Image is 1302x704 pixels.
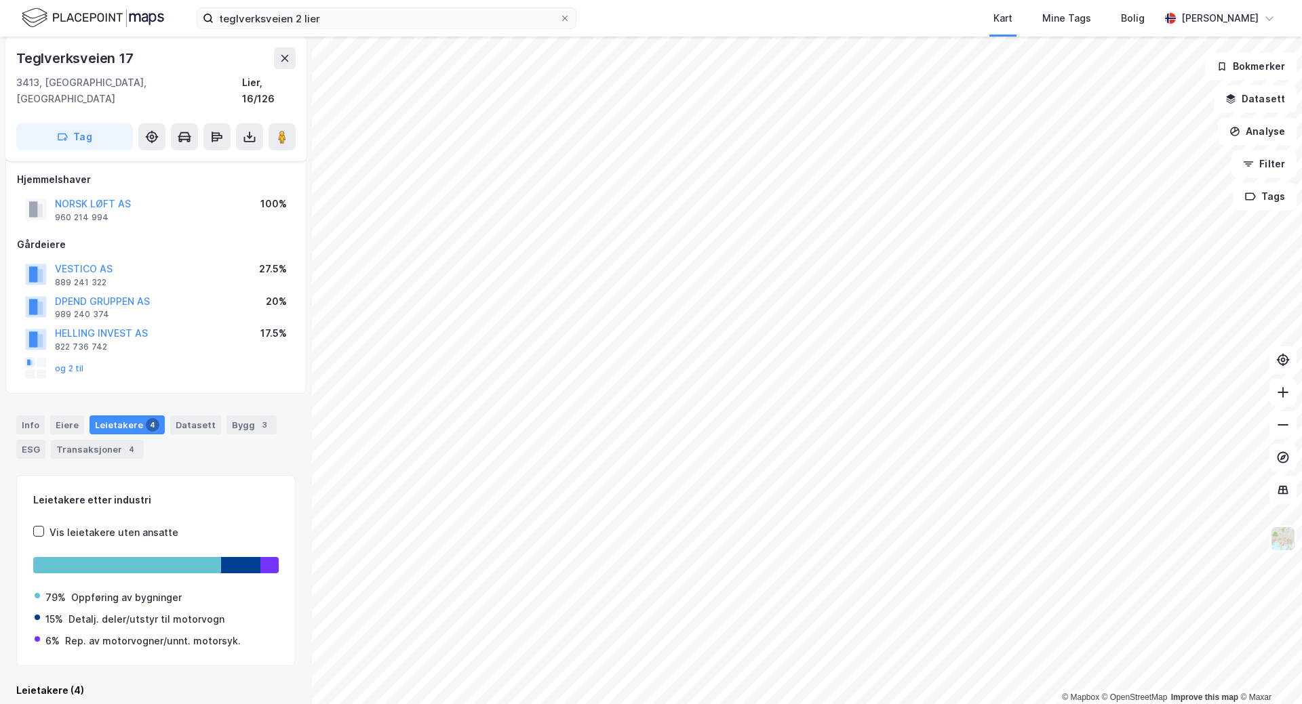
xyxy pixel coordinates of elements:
div: 79% [45,589,66,606]
button: Analyse [1218,118,1297,145]
div: Leietakere etter industri [33,492,279,508]
div: 100% [260,196,287,212]
div: 15% [45,611,63,627]
div: Datasett [170,415,221,434]
div: 4 [146,418,159,432]
div: 3413, [GEOGRAPHIC_DATA], [GEOGRAPHIC_DATA] [16,75,242,107]
button: Bokmerker [1205,53,1297,80]
div: Bolig [1121,10,1145,26]
div: Eiere [50,415,84,434]
div: Transaksjoner [51,440,144,459]
div: 3 [258,418,271,432]
div: ESG [16,440,45,459]
div: 960 214 994 [55,212,108,223]
div: Teglverksveien 17 [16,47,136,69]
iframe: Chat Widget [1234,639,1302,704]
div: Hjemmelshaver [17,171,295,188]
div: Vis leietakere uten ansatte [50,524,178,541]
div: [PERSON_NAME] [1181,10,1259,26]
img: logo.f888ab2527a4732fd821a326f86c7f29.svg [22,6,164,30]
div: 989 240 374 [55,309,109,320]
div: Kart [993,10,1012,26]
button: Filter [1231,150,1297,178]
div: 889 241 322 [55,277,106,288]
div: Mine Tags [1042,10,1091,26]
a: Mapbox [1062,692,1099,702]
div: Detalj. deler/utstyr til motorvogn [68,611,224,627]
div: 17.5% [260,325,287,341]
div: 822 736 742 [55,341,107,352]
div: Oppføring av bygninger [71,589,182,606]
div: Leietakere [90,415,165,434]
div: Lier, 16/126 [242,75,296,107]
div: Bygg [226,415,277,434]
div: 20% [266,293,287,310]
div: Info [16,415,45,434]
img: Z [1270,526,1296,552]
button: Tag [16,123,133,150]
div: Leietakere (4) [16,682,296,699]
div: 6% [45,633,60,649]
div: 27.5% [259,261,287,277]
div: Rep. av motorvogner/unnt. motorsyk. [65,633,241,649]
div: Gårdeiere [17,236,295,253]
button: Tags [1234,183,1297,210]
a: OpenStreetMap [1102,692,1168,702]
input: Søk på adresse, matrikkel, gårdeiere, leietakere eller personer [214,8,559,28]
button: Datasett [1214,85,1297,112]
a: Improve this map [1171,692,1238,702]
div: 4 [125,442,138,456]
